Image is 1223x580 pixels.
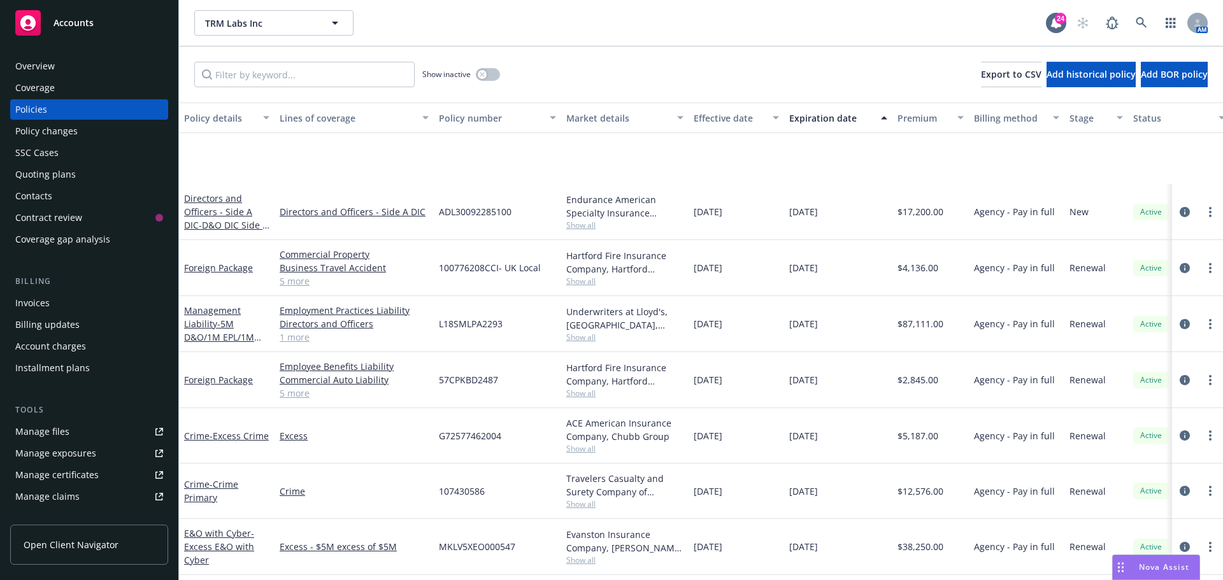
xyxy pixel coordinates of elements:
span: - D&O DIC Side A $5m [184,219,269,244]
span: Renewal [1069,373,1106,386]
span: Active [1138,318,1164,330]
div: Drag to move [1113,555,1129,579]
span: Active [1138,485,1164,497]
a: Start snowing [1070,10,1096,36]
div: Effective date [694,111,765,125]
button: Export to CSV [981,62,1041,87]
a: Quoting plans [10,164,168,185]
a: circleInformation [1177,539,1192,555]
span: Show all [566,499,683,509]
span: $17,200.00 [898,205,943,218]
button: Lines of coverage [275,103,434,133]
a: Crime [280,485,429,498]
button: TRM Labs Inc [194,10,354,36]
div: Manage files [15,421,69,442]
a: Contacts [10,186,168,206]
span: Agency - Pay in full [974,205,1055,218]
span: $38,250.00 [898,540,943,553]
span: [DATE] [694,429,722,442]
span: Renewal [1069,485,1106,498]
div: Account charges [15,336,86,357]
div: Manage exposures [15,443,96,463]
div: Quoting plans [15,164,76,185]
span: Manage exposures [10,443,168,463]
a: Manage BORs [10,508,168,528]
a: Installment plans [10,358,168,378]
a: Policy changes [10,121,168,141]
span: Agency - Pay in full [974,540,1055,553]
button: Add historical policy [1047,62,1136,87]
a: Business Travel Accident [280,261,429,274]
a: Manage claims [10,486,168,507]
span: $5,187.00 [898,429,938,442]
span: ADL30092285100 [439,205,511,218]
button: Expiration date [784,103,892,133]
div: Policy changes [15,121,78,141]
span: Agency - Pay in full [974,429,1055,442]
div: Evanston Insurance Company, [PERSON_NAME] Insurance, RT Specialty Insurance Services, LLC (RSG Sp... [566,528,683,555]
a: Directors and Officers - Side A DIC [184,192,268,244]
span: Active [1138,374,1164,386]
a: more [1203,539,1218,555]
span: Active [1138,430,1164,441]
div: 24 [1055,13,1066,24]
a: Coverage gap analysis [10,229,168,250]
button: Nova Assist [1112,555,1200,580]
a: Manage certificates [10,465,168,485]
a: Switch app [1158,10,1184,36]
a: Employment Practices Liability [280,304,429,317]
span: Renewal [1069,540,1106,553]
div: Coverage [15,78,55,98]
span: Accounts [54,18,94,28]
span: [DATE] [694,205,722,218]
span: TRM Labs Inc [205,17,315,30]
a: Policies [10,99,168,120]
div: Invoices [15,293,50,313]
span: Show all [566,555,683,565]
span: - Excess Crime [210,430,269,442]
div: Policy details [184,111,255,125]
span: [DATE] [789,317,818,330]
a: Crime [184,430,269,442]
a: Accounts [10,5,168,41]
div: Underwriters at Lloyd's, [GEOGRAPHIC_DATA], [PERSON_NAME] of [GEOGRAPHIC_DATA], RT Specialty Insu... [566,305,683,332]
span: [DATE] [789,485,818,498]
a: Report a Bug [1099,10,1125,36]
span: 100776208CCI- UK Local [439,261,541,274]
div: Billing method [974,111,1045,125]
a: more [1203,316,1218,332]
span: 107430586 [439,485,485,498]
a: Excess - $5M excess of $5M [280,540,429,553]
div: Hartford Fire Insurance Company, Hartford Insurance Group [566,249,683,276]
span: Add BOR policy [1141,68,1208,80]
a: Invoices [10,293,168,313]
input: Filter by keyword... [194,62,415,87]
span: Renewal [1069,429,1106,442]
button: Effective date [689,103,784,133]
span: $4,136.00 [898,261,938,274]
span: Show all [566,388,683,399]
div: Billing [10,275,168,288]
div: Hartford Fire Insurance Company, Hartford Insurance Group [566,361,683,388]
div: Manage certificates [15,465,99,485]
button: Policy number [434,103,561,133]
div: Stage [1069,111,1109,125]
a: more [1203,428,1218,443]
div: Overview [15,56,55,76]
span: Show all [566,276,683,286]
a: 1 more [280,330,429,344]
span: MKLV5XEO000547 [439,540,515,553]
span: Add historical policy [1047,68,1136,80]
div: Contacts [15,186,52,206]
a: Manage files [10,421,168,442]
span: Show inactive [422,69,471,80]
a: 5 more [280,386,429,400]
button: Billing method [969,103,1064,133]
span: Agency - Pay in full [974,317,1055,330]
span: L18SMLPA2293 [439,317,503,330]
div: Travelers Casualty and Surety Company of America, Travelers Insurance [566,472,683,499]
span: Show all [566,332,683,343]
span: G72577462004 [439,429,501,442]
a: E&O with Cyber [184,527,254,566]
a: Foreign Package [184,262,253,274]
